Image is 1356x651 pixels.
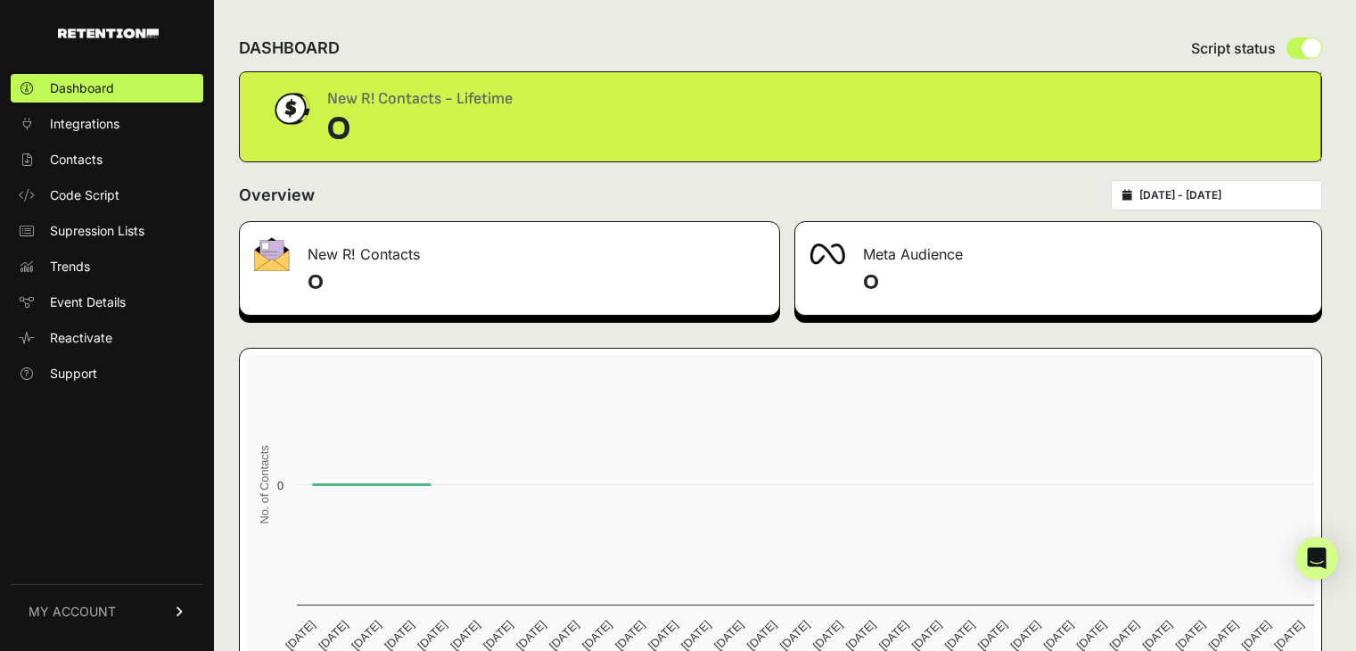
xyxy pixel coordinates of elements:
[327,111,513,147] div: 0
[863,268,1308,297] h4: 0
[50,258,90,276] span: Trends
[254,237,290,271] img: fa-envelope-19ae18322b30453b285274b1b8af3d052b27d846a4fbe8435d1a52b978f639a2.png
[50,293,126,311] span: Event Details
[240,222,779,276] div: New R! Contacts
[50,79,114,97] span: Dashboard
[11,110,203,138] a: Integrations
[239,36,340,61] h2: DASHBOARD
[11,252,203,281] a: Trends
[795,222,1322,276] div: Meta Audience
[50,115,119,133] span: Integrations
[50,222,144,240] span: Supression Lists
[327,87,513,111] div: New R! Contacts - Lifetime
[258,445,271,523] text: No. of Contacts
[239,183,315,208] h2: Overview
[11,181,203,210] a: Code Script
[11,145,203,174] a: Contacts
[58,29,159,38] img: Retention.com
[11,359,203,388] a: Support
[1191,37,1276,59] span: Script status
[11,584,203,639] a: MY ACCOUNT
[50,365,97,383] span: Support
[50,186,119,204] span: Code Script
[11,74,203,103] a: Dashboard
[308,268,765,297] h4: 0
[1295,537,1338,580] div: Open Intercom Messenger
[268,87,313,131] img: dollar-coin-05c43ed7efb7bc0c12610022525b4bbbb207c7efeef5aecc26f025e68dcafac9.png
[50,151,103,169] span: Contacts
[29,603,116,621] span: MY ACCOUNT
[11,217,203,245] a: Supression Lists
[50,329,112,347] span: Reactivate
[11,324,203,352] a: Reactivate
[11,288,203,317] a: Event Details
[277,479,284,492] text: 0
[809,243,845,265] img: fa-meta-2f981b61bb99beabf952f7030308934f19ce035c18b003e963880cc3fabeebb7.png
